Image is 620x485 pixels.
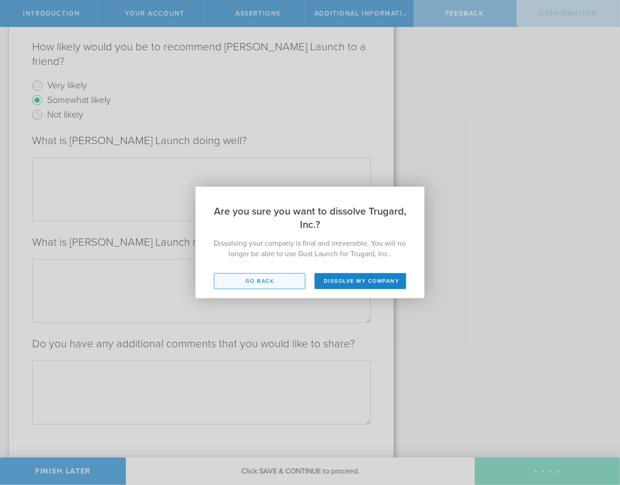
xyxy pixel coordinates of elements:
[214,273,305,289] button: Go back
[214,238,406,259] p: Dissolving your company is final and irreversible. You will no longer be able to use Gust Launch ...
[574,414,620,458] iframe: Chat Widget
[196,187,424,232] h2: Are you sure you want to dissolve Trugard, Inc.?
[315,273,406,289] button: Dissolve my company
